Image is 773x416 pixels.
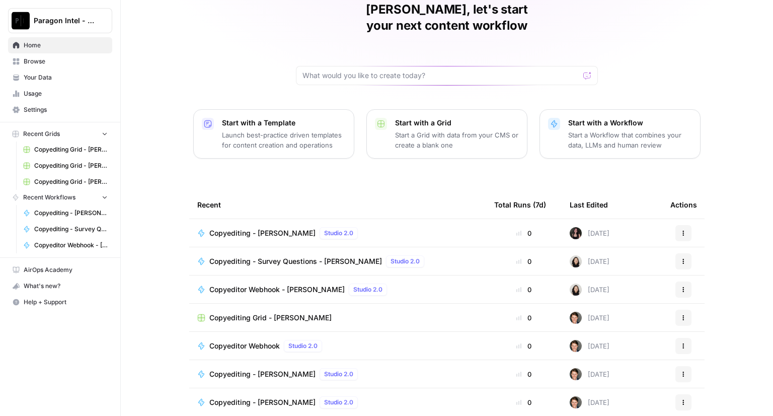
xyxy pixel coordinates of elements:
a: Copyediting Grid - [PERSON_NAME] [19,158,112,174]
span: Copyediting - [PERSON_NAME] [209,369,316,379]
span: Studio 2.0 [324,398,353,407]
img: 5nlru5lqams5xbrbfyykk2kep4hl [570,227,582,239]
a: Copyediting - [PERSON_NAME]Studio 2.0 [197,227,478,239]
button: Recent Workflows [8,190,112,205]
span: Studio 2.0 [324,229,353,238]
button: Recent Grids [8,126,112,142]
div: [DATE] [570,255,609,267]
div: [DATE] [570,227,609,239]
div: 0 [494,285,554,295]
span: Studio 2.0 [324,370,353,379]
a: Settings [8,102,112,118]
img: t5ef5oef8zpw1w4g2xghobes91mw [570,284,582,296]
span: Usage [24,89,108,98]
a: Copyeditor Webhook - [PERSON_NAME] [19,237,112,253]
p: Start a Grid with data from your CMS or create a blank one [395,130,519,150]
a: Copyeditor Webhook - [PERSON_NAME]Studio 2.0 [197,284,478,296]
button: Start with a GridStart a Grid with data from your CMS or create a blank one [366,109,527,159]
img: qw00ik6ez51o8uf7vgx83yxyzow9 [570,312,582,324]
input: What would you like to create today? [302,71,579,81]
span: Copyediting Grid - [PERSON_NAME] [34,145,108,154]
div: Last Edited [570,191,608,219]
a: AirOps Academy [8,262,112,278]
div: [DATE] [570,340,609,352]
span: Recent Workflows [23,193,75,202]
button: Start with a WorkflowStart a Workflow that combines your data, LLMs and human review [539,109,701,159]
div: [DATE] [570,312,609,324]
span: AirOps Academy [24,265,108,274]
p: Launch best-practice driven templates for content creation and operations [222,130,346,150]
div: Recent [197,191,478,219]
p: Start with a Template [222,118,346,128]
div: 0 [494,397,554,407]
img: Paragon Intel - Copyediting Logo [12,12,30,30]
a: Copyeditor WebhookStudio 2.0 [197,340,478,352]
span: Recent Grids [23,129,60,138]
img: qw00ik6ez51o8uf7vgx83yxyzow9 [570,368,582,380]
img: qw00ik6ez51o8uf7vgx83yxyzow9 [570,340,582,352]
span: Studio 2.0 [353,285,382,294]
div: [DATE] [570,368,609,380]
div: 0 [494,256,554,266]
span: Paragon Intel - Copyediting [34,16,95,26]
span: Copyediting - Survey Questions - [PERSON_NAME] [209,256,382,266]
p: Start a Workflow that combines your data, LLMs and human review [568,130,692,150]
p: Start with a Grid [395,118,519,128]
a: Copyediting - Survey Questions - [PERSON_NAME]Studio 2.0 [197,255,478,267]
span: Browse [24,57,108,66]
span: Copyediting - [PERSON_NAME] [34,209,108,218]
span: Copyediting Grid - [PERSON_NAME] [34,161,108,170]
h1: [PERSON_NAME], let's start your next content workflow [296,2,598,34]
a: Copyediting - Survey Questions - [PERSON_NAME] [19,221,112,237]
a: Browse [8,53,112,70]
span: Copyediting Grid - [PERSON_NAME] [209,313,332,323]
span: Copyeditor Webhook [209,341,280,351]
span: Copyediting - [PERSON_NAME] [209,397,316,407]
a: Copyediting - [PERSON_NAME]Studio 2.0 [197,368,478,380]
a: Home [8,37,112,53]
span: Your Data [24,73,108,82]
span: Copyeditor Webhook - [PERSON_NAME] [34,241,108,250]
a: Copyediting Grid - [PERSON_NAME] [19,174,112,190]
div: 0 [494,228,554,238]
a: Usage [8,86,112,102]
div: [DATE] [570,396,609,408]
button: Start with a TemplateLaunch best-practice driven templates for content creation and operations [193,109,354,159]
span: Studio 2.0 [288,341,318,351]
span: Studio 2.0 [391,257,420,266]
span: Home [24,41,108,50]
div: 0 [494,313,554,323]
span: Copyediting - Survey Questions - [PERSON_NAME] [34,225,108,234]
span: Copyeditor Webhook - [PERSON_NAME] [209,285,345,295]
button: What's new? [8,278,112,294]
div: What's new? [9,279,112,294]
div: [DATE] [570,284,609,296]
a: Copyediting Grid - [PERSON_NAME] [197,313,478,323]
a: Your Data [8,70,112,86]
div: 0 [494,369,554,379]
a: Copyediting - [PERSON_NAME] [19,205,112,221]
button: Help + Support [8,294,112,310]
img: qw00ik6ez51o8uf7vgx83yxyzow9 [570,396,582,408]
span: Help + Support [24,298,108,307]
div: Total Runs (7d) [494,191,546,219]
p: Start with a Workflow [568,118,692,128]
img: t5ef5oef8zpw1w4g2xghobes91mw [570,255,582,267]
span: Settings [24,105,108,114]
a: Copyediting - [PERSON_NAME]Studio 2.0 [197,396,478,408]
span: Copyediting - [PERSON_NAME] [209,228,316,238]
span: Copyediting Grid - [PERSON_NAME] [34,177,108,186]
button: Workspace: Paragon Intel - Copyediting [8,8,112,33]
div: 0 [494,341,554,351]
a: Copyediting Grid - [PERSON_NAME] [19,142,112,158]
div: Actions [670,191,697,219]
